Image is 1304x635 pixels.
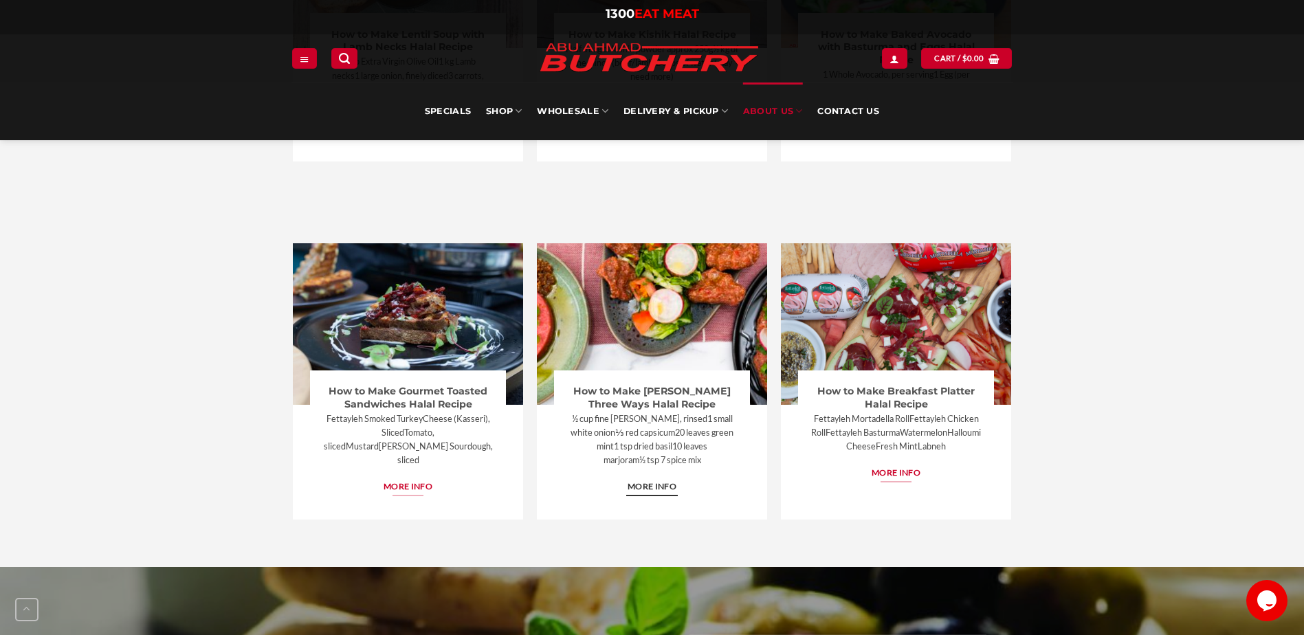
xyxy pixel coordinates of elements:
span: 1 [707,413,712,424]
span: Watermelon [900,427,947,438]
img: Abu Ahmad Butchery [529,34,769,82]
div: [PERSON_NAME] Sourdough, sliced [322,412,495,467]
span: EAT MEAT [634,6,699,21]
span: fine [PERSON_NAME], rinsed [595,413,707,424]
span: small white onion [571,413,733,438]
span: 10 [672,441,682,452]
img: Recipes by Hoda Kebbosi [525,235,779,412]
span: 7 spice mix [661,454,701,465]
a: Search [331,48,357,68]
span: Cheese (Kasseri), Sliced [382,413,490,438]
span: Fettayleh Smoked Turkey [327,413,423,424]
a: Wholesale [537,82,608,140]
span: More info [384,480,432,493]
span: 1300 [606,6,634,21]
a: Specials [425,82,471,140]
span: 20 [675,427,685,438]
span: Fettayleh Mortadella Roll [814,413,909,424]
span: ½ [572,413,578,424]
a: 1300EAT MEAT [606,6,699,21]
a: SHOP [486,82,522,140]
span: Mustard [346,441,379,452]
button: Go to top [15,598,38,621]
span: Labneh [918,441,946,452]
a: More info [626,476,678,498]
span: Fettayleh Basturma [826,427,900,438]
span: cup [579,413,593,424]
bdi: 0.00 [962,54,984,63]
a: Contact Us [817,82,879,140]
a: Abu-Ahmad-Butchery-Sydney-Online-Halal-Butcher-Toastie 400x300 1 [293,243,523,405]
iframe: chat widget [1246,580,1290,621]
img: Recipes by Hoda Kebbosi [781,243,1011,405]
span: ½ [639,454,645,465]
h4: How to Make Gourmet Toasted Sandwiches Halal Recipe [322,385,495,410]
a: Menu [292,48,317,68]
span: Fettayleh Chicken Roll [811,413,979,438]
a: How to Make Kibbe Nayye Three Ways [537,243,767,405]
span: tsp [620,441,632,452]
span: tsp [647,454,659,465]
span: red capsicum [626,427,675,438]
a: View cart [921,48,1012,68]
a: Abu-Ahmad-Butchery-Sydney-Online-Halal-Butcher-fettayleh breakfest platter 400x300 1 [781,243,1011,405]
a: About Us [743,82,802,140]
span: Cart / [934,52,984,65]
span: More info [628,480,676,493]
a: More info [870,462,922,484]
span: ⅓ [615,427,624,438]
h4: How to Make [PERSON_NAME] Three Ways Halal Recipe [566,385,739,410]
span: 1 [614,441,619,452]
a: More info [382,476,434,498]
span: More info [872,466,920,480]
span: $ [962,52,967,65]
h4: How to Make Breakfast Platter ﻿Halal Recipe [810,385,983,410]
a: Login [882,48,907,68]
span: dried basil [634,441,672,452]
img: Recipes by Hoda Kebbosi [293,243,523,405]
span: Fresh Mint [876,441,918,452]
a: Delivery & Pickup [623,82,728,140]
